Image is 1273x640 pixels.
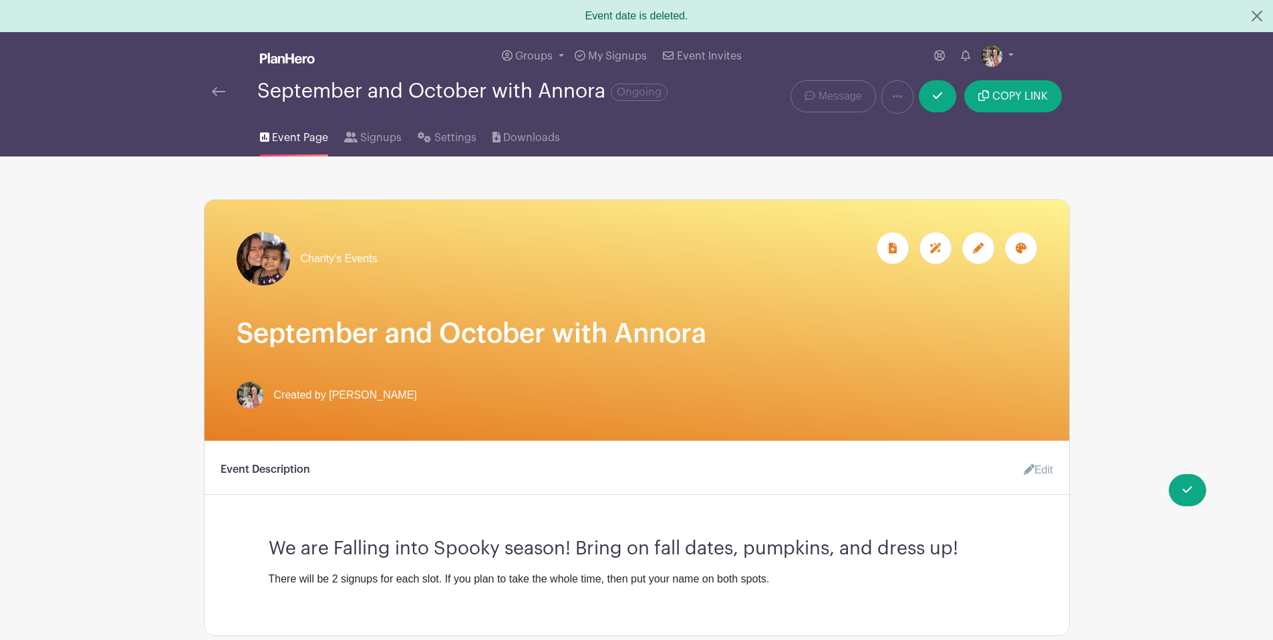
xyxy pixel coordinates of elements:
span: Groups [515,51,553,62]
img: logo_white-6c42ec7e38ccf1d336a20a19083b03d10ae64f83f12c07503d8b9e83406b4c7d.svg [260,53,315,64]
a: My Signups [569,32,652,80]
span: My Signups [588,51,647,62]
h1: September and October with Annora [237,318,1037,350]
a: Event Page [260,114,328,156]
span: Downloads [503,130,560,146]
span: Signups [360,130,402,146]
h3: We are Falling into Spooky season! Bring on fall dates, pumpkins, and dress up! [269,527,1005,560]
span: Ongoing [611,84,668,101]
img: 2D9E7793-2FB3-4991-8B6A-AACF7A97B1E4.jpeg [237,382,263,409]
button: COPY LINK [964,80,1061,112]
span: Charity's Events [301,251,378,267]
div: There will be 2 signups for each slot. If you plan to take the whole time, then put your name on ... [269,571,1005,587]
span: Message [819,88,862,104]
h6: Event Description [221,463,310,476]
span: Created by [PERSON_NAME] [274,387,417,403]
span: Event Page [272,130,328,146]
a: Signups [344,114,402,156]
img: IMG_1767.jpeg [237,232,290,286]
a: Edit [1013,457,1053,484]
a: Downloads [492,114,560,156]
span: Settings [434,130,476,146]
a: Message [791,80,875,112]
img: back-arrow-29a5d9b10d5bd6ae65dc969a981735edf675c4d7a1fe02e03b50dbd4ba3cdb55.svg [212,87,225,96]
a: Settings [418,114,476,156]
a: Event Invites [658,32,746,80]
img: 2D9E7793-2FB3-4991-8B6A-AACF7A97B1E4.jpeg [981,45,1002,67]
div: September and October with Annora [257,80,668,102]
span: COPY LINK [992,91,1048,102]
span: Event Invites [677,51,742,62]
a: Charity's Events [237,232,378,286]
a: Groups [497,32,569,80]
